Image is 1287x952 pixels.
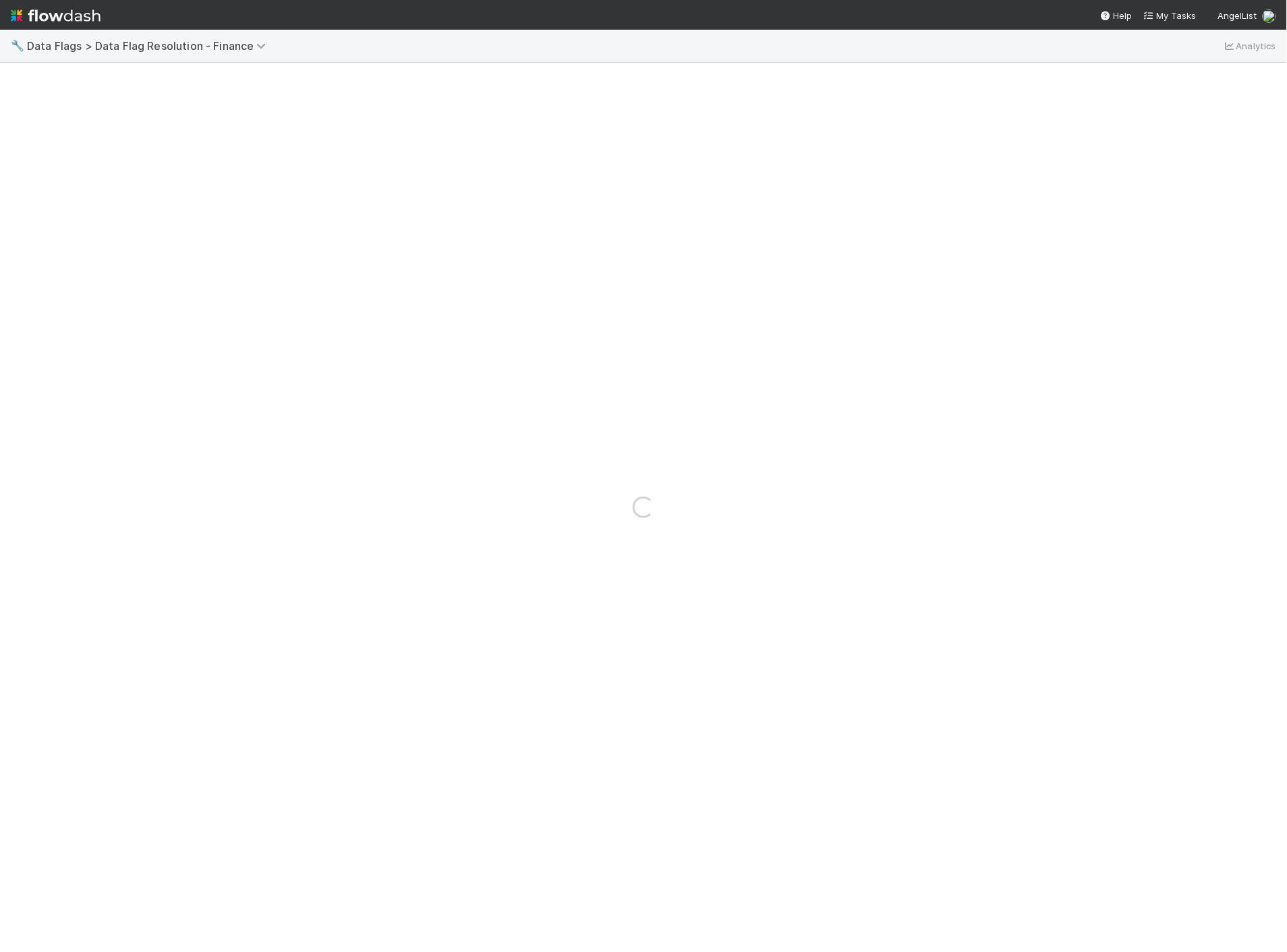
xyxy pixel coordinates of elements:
img: avatar_c7c7de23-09de-42ad-8e02-7981c37ee075.png [1263,9,1276,23]
div: Help [1100,9,1133,22]
span: AngelList [1218,10,1257,21]
img: logo-inverted-e16ddd16eac7371096b0.svg [11,4,101,27]
span: Data Flags > Data Flag Resolution - Finance [27,39,273,53]
span: My Tasks [1143,10,1197,21]
span: 🔧 [11,40,24,51]
a: Analytics [1223,38,1276,54]
a: My Tasks [1143,9,1197,22]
